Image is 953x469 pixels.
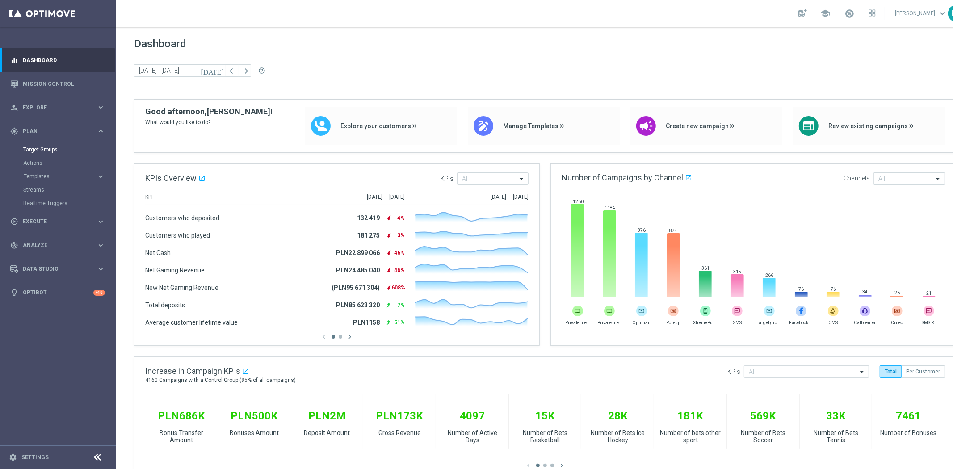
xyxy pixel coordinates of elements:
[10,241,97,249] div: Analyze
[23,48,105,72] a: Dashboard
[10,289,18,297] i: lightbulb
[23,186,93,193] a: Streams
[97,103,105,112] i: keyboard_arrow_right
[10,265,97,273] div: Data Studio
[10,242,105,249] button: track_changes Analyze keyboard_arrow_right
[10,104,105,111] button: person_search Explore keyboard_arrow_right
[23,156,115,170] div: Actions
[23,243,97,248] span: Analyze
[9,453,17,461] i: settings
[10,57,105,64] button: equalizer Dashboard
[23,170,115,183] div: Templates
[23,129,97,134] span: Plan
[93,290,105,296] div: +10
[10,128,105,135] button: gps_fixed Plan keyboard_arrow_right
[10,104,97,112] div: Explore
[23,183,115,197] div: Streams
[10,56,18,64] i: equalizer
[97,241,105,250] i: keyboard_arrow_right
[10,127,97,135] div: Plan
[23,281,93,305] a: Optibot
[23,173,105,180] button: Templates keyboard_arrow_right
[23,159,93,167] a: Actions
[21,455,49,460] a: Settings
[97,265,105,273] i: keyboard_arrow_right
[23,219,97,224] span: Execute
[23,266,97,272] span: Data Studio
[23,200,93,207] a: Realtime Triggers
[10,241,18,249] i: track_changes
[97,172,105,181] i: keyboard_arrow_right
[23,72,105,96] a: Mission Control
[97,218,105,226] i: keyboard_arrow_right
[10,104,18,112] i: person_search
[10,48,105,72] div: Dashboard
[10,265,105,272] button: Data Studio keyboard_arrow_right
[10,281,105,305] div: Optibot
[10,218,18,226] i: play_circle_outline
[23,146,93,153] a: Target Groups
[24,174,88,179] span: Templates
[24,174,97,179] div: Templates
[23,197,115,210] div: Realtime Triggers
[820,8,830,18] span: school
[10,80,105,88] button: Mission Control
[23,105,97,110] span: Explore
[937,8,947,18] span: keyboard_arrow_down
[10,218,105,225] button: play_circle_outline Execute keyboard_arrow_right
[23,143,115,156] div: Target Groups
[10,127,18,135] i: gps_fixed
[10,72,105,96] div: Mission Control
[10,289,105,296] button: lightbulb Optibot +10
[10,218,97,226] div: Execute
[97,127,105,135] i: keyboard_arrow_right
[894,7,948,20] a: [PERSON_NAME]keyboard_arrow_down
